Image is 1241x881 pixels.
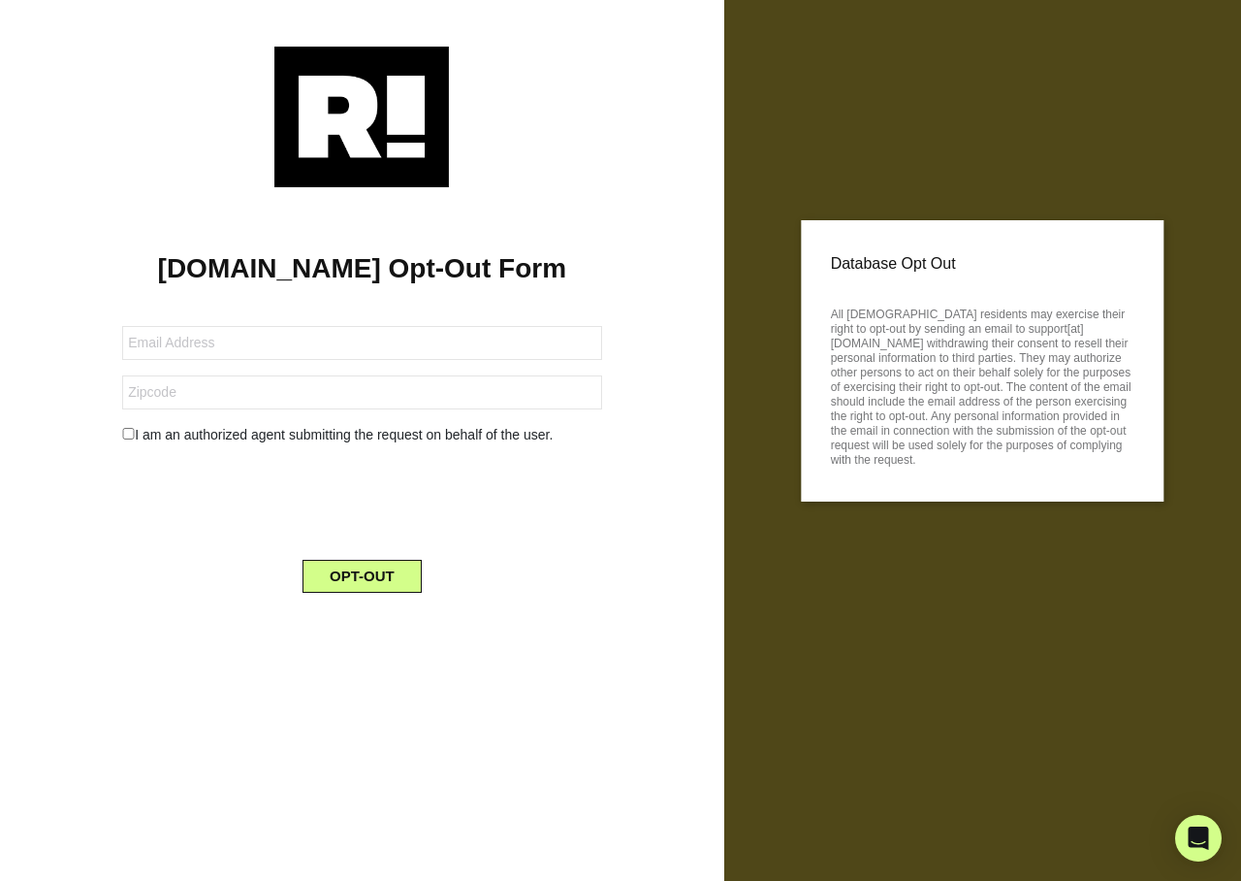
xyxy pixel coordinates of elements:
button: OPT-OUT [302,560,422,593]
iframe: reCAPTCHA [214,461,509,537]
input: Email Address [122,326,601,360]
h1: [DOMAIN_NAME] Opt-Out Form [29,252,695,285]
p: All [DEMOGRAPHIC_DATA] residents may exercise their right to opt-out by sending an email to suppo... [831,302,1134,468]
div: Open Intercom Messenger [1175,815,1222,862]
p: Database Opt Out [831,249,1134,278]
input: Zipcode [122,375,601,409]
div: I am an authorized agent submitting the request on behalf of the user. [108,425,616,445]
img: Retention.com [274,47,449,187]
